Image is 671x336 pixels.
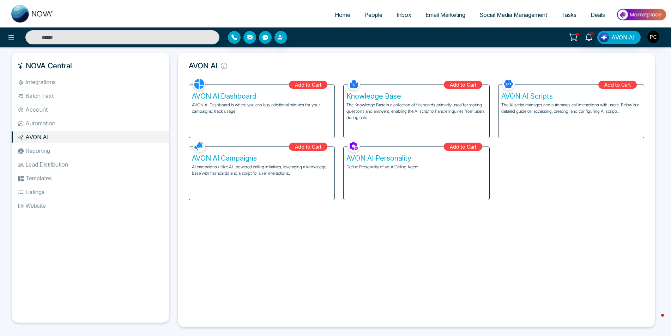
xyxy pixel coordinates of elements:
span: Email Marketing [425,11,465,18]
a: Deals [584,8,612,21]
a: Email Marketing [418,8,472,21]
img: Lead Flow [599,32,609,42]
li: Listings [12,186,169,198]
li: Automation [12,117,169,129]
span: Home [335,11,350,18]
a: Home [328,8,357,21]
span: Tasks [561,11,576,18]
li: Reporting [12,145,169,157]
span: Inbox [397,11,411,18]
div: Add to Cart [598,81,637,89]
button: AVON AI [597,31,641,44]
img: Nova CRM Logo [11,5,54,23]
span: 2 [589,31,595,37]
span: Deals [591,11,605,18]
li: Integrations [12,76,169,88]
h5: NOVA Central [17,58,164,73]
a: People [357,8,389,21]
h5: AVON AI Scripts [501,92,641,100]
a: Social Media Management [472,8,554,21]
p: AVON AI Dashboard is where you can buy additional minutes for your campaigns, track usage. [192,102,332,114]
li: AVON AI [12,131,169,143]
a: Tasks [554,8,584,21]
img: AVON AI Scripts [502,78,515,90]
p: Define Personality of your Calling Agent. [346,164,486,170]
div: Add to Cart [444,143,482,151]
iframe: Intercom live chat [647,312,664,329]
li: Lead Distribution [12,158,169,170]
img: User Avatar [647,31,659,43]
div: Add to Cart [289,143,327,151]
h5: AVON AI Personality [346,154,486,162]
p: The AI script manages and automates call interactions with users. Below is a detailed guide on ac... [501,102,641,114]
li: Website [12,200,169,212]
h5: AVON AI Dashboard [192,92,332,100]
span: People [364,11,382,18]
h5: Knowledge Base [346,92,486,100]
p: AI campaigns utilize AI-powered calling initiatives, leveraging a knowledge base with flashcards ... [192,164,332,176]
img: AVON AI Dashboard [193,78,205,90]
div: Add to Cart [289,81,327,89]
div: Add to Cart [444,81,482,89]
img: Knowledge Base [347,78,360,90]
h5: AVON AI [183,58,649,73]
p: The Knowledge Base is a collection of flashcards primarily used for storing questions and answers... [346,102,486,121]
li: Account [12,104,169,116]
span: AVON AI [611,33,635,42]
img: AVON AI Personality [347,140,360,152]
li: Batch Text [12,90,169,102]
img: AVON AI Campaigns [193,140,205,152]
img: Market-place.gif [616,7,667,23]
a: Inbox [389,8,418,21]
h5: AVON AI Campaigns [192,154,332,162]
span: Social Media Management [479,11,547,18]
li: Templates [12,172,169,184]
a: 2 [580,31,597,43]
